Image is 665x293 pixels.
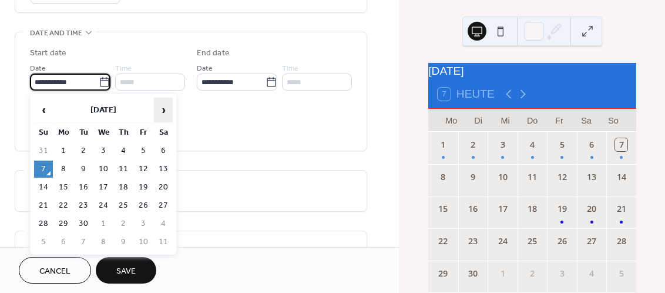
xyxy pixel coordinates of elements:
[94,197,113,214] td: 24
[94,234,113,251] td: 8
[466,202,479,215] div: 16
[496,202,509,215] div: 17
[615,267,628,280] div: 5
[526,235,539,248] div: 25
[556,267,569,280] div: 3
[155,98,172,122] span: ›
[34,197,53,214] td: 21
[437,202,450,215] div: 15
[74,234,93,251] td: 7
[496,138,509,151] div: 3
[134,124,153,141] th: Fr
[74,197,93,214] td: 23
[154,179,173,196] td: 20
[466,138,479,151] div: 2
[437,267,450,280] div: 29
[34,161,53,178] td: 7
[94,161,113,178] td: 10
[492,109,519,132] div: Mi
[154,142,173,159] td: 6
[282,62,298,75] span: Time
[74,124,93,141] th: Tu
[74,161,93,178] td: 9
[573,109,600,132] div: Sa
[30,27,82,39] span: Date and time
[114,197,133,214] td: 25
[94,124,113,141] th: We
[114,161,133,178] td: 11
[134,179,153,196] td: 19
[34,124,53,141] th: Su
[114,142,133,159] td: 4
[134,161,153,178] td: 12
[466,235,479,248] div: 23
[465,109,492,132] div: Di
[556,138,569,151] div: 5
[74,142,93,159] td: 2
[556,235,569,248] div: 26
[34,179,53,196] td: 14
[34,215,53,232] td: 28
[35,98,52,122] span: ‹
[600,109,627,132] div: So
[466,267,479,280] div: 30
[34,142,53,159] td: 31
[437,171,450,184] div: 8
[30,62,46,75] span: Date
[74,215,93,232] td: 30
[114,124,133,141] th: Th
[30,47,66,59] div: Start date
[466,171,479,184] div: 9
[615,138,628,151] div: 7
[54,197,73,214] td: 22
[526,138,539,151] div: 4
[197,62,213,75] span: Date
[54,161,73,178] td: 8
[546,109,573,132] div: Fr
[585,267,598,280] div: 4
[54,124,73,141] th: Mo
[496,171,509,184] div: 10
[114,234,133,251] td: 9
[615,235,628,248] div: 28
[585,171,598,184] div: 13
[615,202,628,215] div: 21
[154,161,173,178] td: 13
[94,142,113,159] td: 3
[94,179,113,196] td: 17
[34,234,53,251] td: 5
[19,257,91,284] button: Cancel
[134,234,153,251] td: 10
[437,138,450,151] div: 1
[438,109,465,132] div: Mo
[615,171,628,184] div: 14
[134,142,153,159] td: 5
[54,179,73,196] td: 15
[526,171,539,184] div: 11
[428,63,636,80] div: [DATE]
[585,138,598,151] div: 6
[519,109,546,132] div: Do
[526,202,539,215] div: 18
[154,124,173,141] th: Sa
[115,62,132,75] span: Time
[437,235,450,248] div: 22
[496,267,509,280] div: 1
[154,215,173,232] td: 4
[154,234,173,251] td: 11
[154,197,173,214] td: 27
[134,215,153,232] td: 3
[114,179,133,196] td: 18
[556,202,569,215] div: 19
[197,47,230,59] div: End date
[585,202,598,215] div: 20
[114,215,133,232] td: 2
[134,197,153,214] td: 26
[96,257,156,284] button: Save
[54,234,73,251] td: 6
[74,179,93,196] td: 16
[54,215,73,232] td: 29
[39,265,70,278] span: Cancel
[94,215,113,232] td: 1
[116,265,136,278] span: Save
